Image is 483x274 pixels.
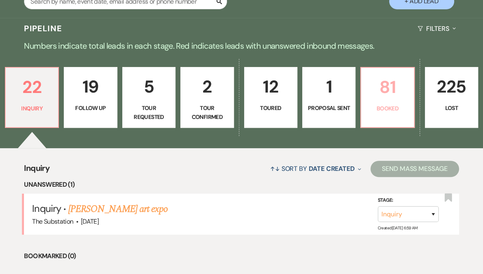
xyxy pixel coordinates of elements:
[267,158,364,179] button: Sort By Date Created
[64,67,117,128] a: 19Follow Up
[366,104,409,113] p: Booked
[366,73,409,101] p: 81
[425,67,478,128] a: 225Lost
[5,67,59,128] a: 22Inquiry
[24,23,62,34] h3: Pipeline
[302,67,355,128] a: 1Proposal Sent
[180,67,234,128] a: 2Tour Confirmed
[308,73,350,100] p: 1
[24,162,50,179] span: Inquiry
[186,73,228,100] p: 2
[414,18,459,39] button: Filters
[270,164,280,173] span: ↑↓
[244,67,297,128] a: 12Toured
[24,179,459,190] li: Unanswered (1)
[430,73,473,100] p: 225
[24,251,459,261] li: Bookmarked (0)
[249,73,292,100] p: 12
[370,161,459,177] button: Send Mass Message
[32,217,73,226] span: The Substation
[81,217,99,226] span: [DATE]
[128,104,170,122] p: Tour Requested
[68,202,168,216] a: [PERSON_NAME] art expo
[308,104,350,112] p: Proposal Sent
[309,164,355,173] span: Date Created
[360,67,414,128] a: 81Booked
[69,104,112,112] p: Follow Up
[378,196,439,205] label: Stage:
[249,104,292,112] p: Toured
[430,104,473,112] p: Lost
[69,73,112,100] p: 19
[11,104,53,113] p: Inquiry
[11,73,53,101] p: 22
[122,67,175,128] a: 5Tour Requested
[186,104,228,122] p: Tour Confirmed
[32,202,61,215] span: Inquiry
[378,225,418,231] span: Created: [DATE] 6:59 AM
[128,73,170,100] p: 5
